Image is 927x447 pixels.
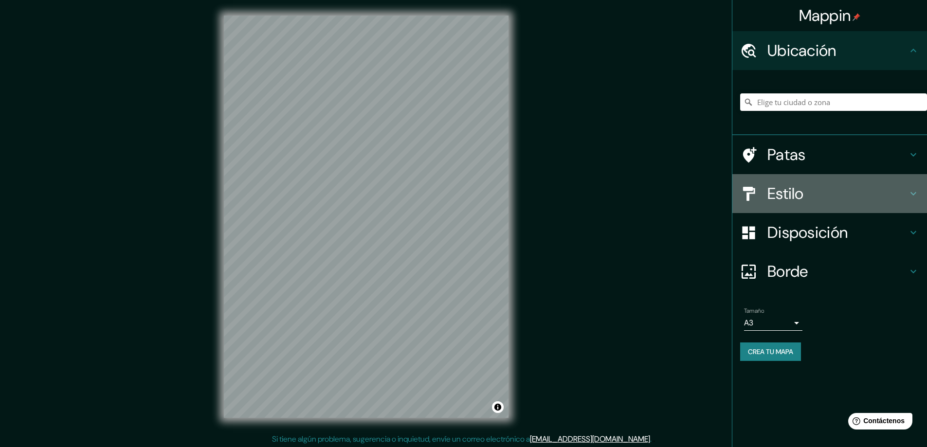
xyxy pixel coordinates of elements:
[530,434,650,444] a: [EMAIL_ADDRESS][DOMAIN_NAME]
[653,433,655,444] font: .
[853,13,860,21] img: pin-icon.png
[744,315,802,331] div: A3
[767,40,836,61] font: Ubicación
[732,252,927,291] div: Borde
[767,183,804,204] font: Estilo
[799,5,851,26] font: Mappin
[840,409,916,436] iframe: Lanzador de widgets de ayuda
[767,144,806,165] font: Patas
[732,135,927,174] div: Patas
[744,307,764,315] font: Tamaño
[224,16,509,418] canvas: Mapa
[767,222,848,243] font: Disposición
[740,342,801,361] button: Crea tu mapa
[272,434,530,444] font: Si tiene algún problema, sugerencia o inquietud, envíe un correo electrónico a
[492,401,504,413] button: Activar o desactivar atribución
[767,261,808,282] font: Borde
[744,318,753,328] font: A3
[652,433,653,444] font: .
[740,93,927,111] input: Elige tu ciudad o zona
[732,31,927,70] div: Ubicación
[732,174,927,213] div: Estilo
[732,213,927,252] div: Disposición
[748,347,793,356] font: Crea tu mapa
[650,434,652,444] font: .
